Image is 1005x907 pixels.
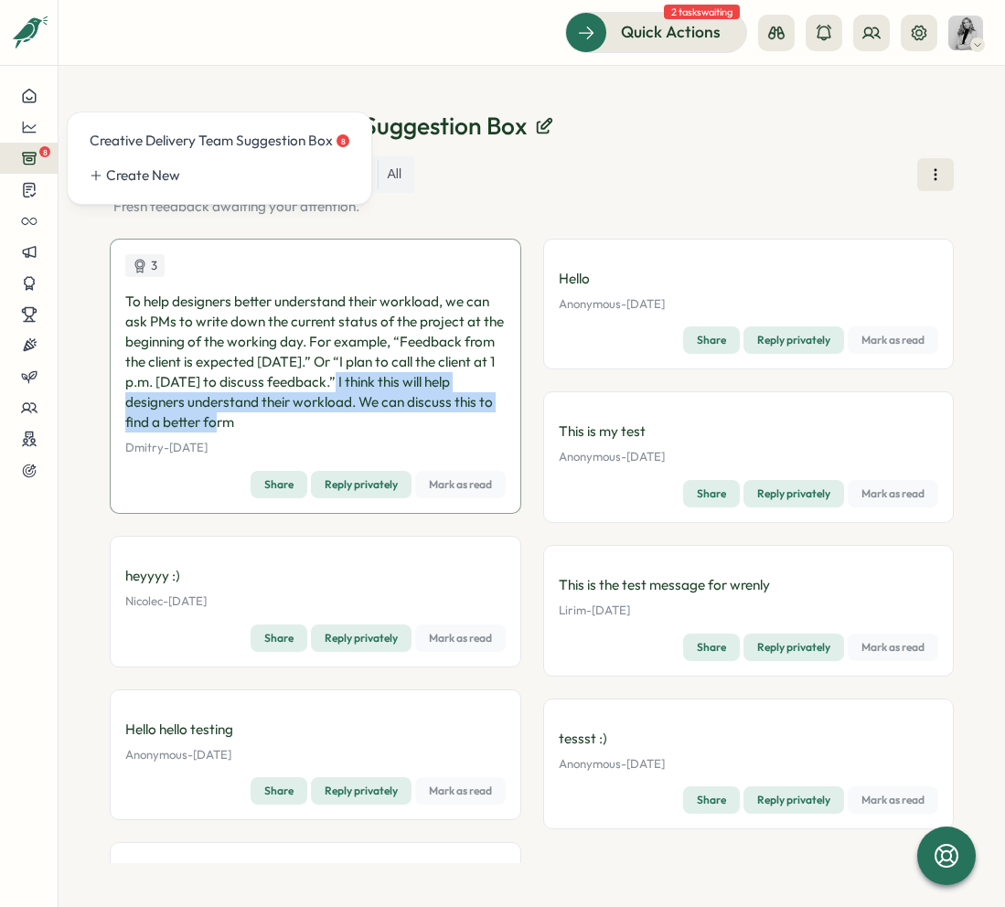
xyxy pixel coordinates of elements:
span: 2 tasks waiting [664,5,740,19]
span: Reply privately [757,481,830,507]
span: Share [264,472,294,497]
span: [DATE] [626,296,665,311]
button: Quick Actions [565,12,747,52]
span: Mark as read [861,635,925,660]
span: Mark as read [429,472,492,497]
span: Mark as read [861,327,925,353]
button: Mark as read [848,634,938,661]
button: Reply privately [311,624,412,652]
a: Create New [82,158,357,193]
span: Mark as read [429,778,492,804]
span: [DATE] [168,593,207,608]
button: Mark as read [848,326,938,354]
button: Mark as read [848,786,938,814]
button: Mark as read [415,624,506,652]
span: Share [697,787,726,813]
span: Dmitry - [125,440,169,454]
span: Mark as read [861,481,925,507]
span: [DATE] [592,603,630,617]
span: Nicolec - [125,593,168,608]
button: Share [683,326,740,354]
button: Reply privately [743,786,844,814]
span: Reply privately [325,472,398,497]
span: Share [697,481,726,507]
span: Reply privately [757,327,830,353]
span: Reply privately [757,635,830,660]
a: Creative Delivery Team Suggestion Box8 [82,123,357,158]
button: Mark as read [415,777,506,805]
div: Creative Delivery Team Suggestion Box [90,131,349,151]
span: Mark as read [429,625,492,651]
button: Share [683,480,740,507]
span: [DATE] [626,756,665,771]
p: This is the test message for wrenly [559,575,939,595]
span: 8 [39,146,50,157]
p: tessst :) [559,729,939,749]
span: Anonymous - [125,747,193,762]
span: 8 [337,134,349,147]
span: Reply privately [325,778,398,804]
button: Reply privately [743,326,844,354]
p: Fresh feedback awaiting your attention. [110,197,954,217]
button: Share [251,624,307,652]
button: Reply privately [743,480,844,507]
div: Create New [106,165,349,186]
span: Anonymous - [559,296,626,311]
p: heyyyy :) [125,566,506,586]
button: Share [683,786,740,814]
button: Mark as read [415,471,506,498]
button: Mark as read [848,480,938,507]
label: All [379,160,412,189]
button: Share [251,777,307,805]
button: Reply privately [311,471,412,498]
p: Hello hello testing [125,720,506,740]
span: Quick Actions [621,20,721,44]
p: Creative Delivery Team Suggestion Box [110,110,527,142]
span: Share [697,635,726,660]
span: Share [697,327,726,353]
span: Share [264,625,294,651]
img: Kira Elle Cole [948,16,983,50]
span: Lirim - [559,603,592,617]
span: Reply privately [325,625,398,651]
span: Anonymous - [559,756,626,771]
p: This is my test [559,421,939,442]
span: Mark as read [861,787,925,813]
span: Share [264,778,294,804]
span: Anonymous - [559,449,626,464]
p: Hello [559,269,939,289]
button: Reply privately [311,777,412,805]
span: [DATE] [626,449,665,464]
button: Reply privately [743,634,844,661]
span: [DATE] [169,440,208,454]
button: Share [683,634,740,661]
span: [DATE] [193,747,231,762]
button: Share [251,471,307,498]
span: Reply privately [757,787,830,813]
p: To help designers better understand their workload, we can ask PMs to write down the current stat... [125,292,506,432]
div: Upvotes [125,254,165,278]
